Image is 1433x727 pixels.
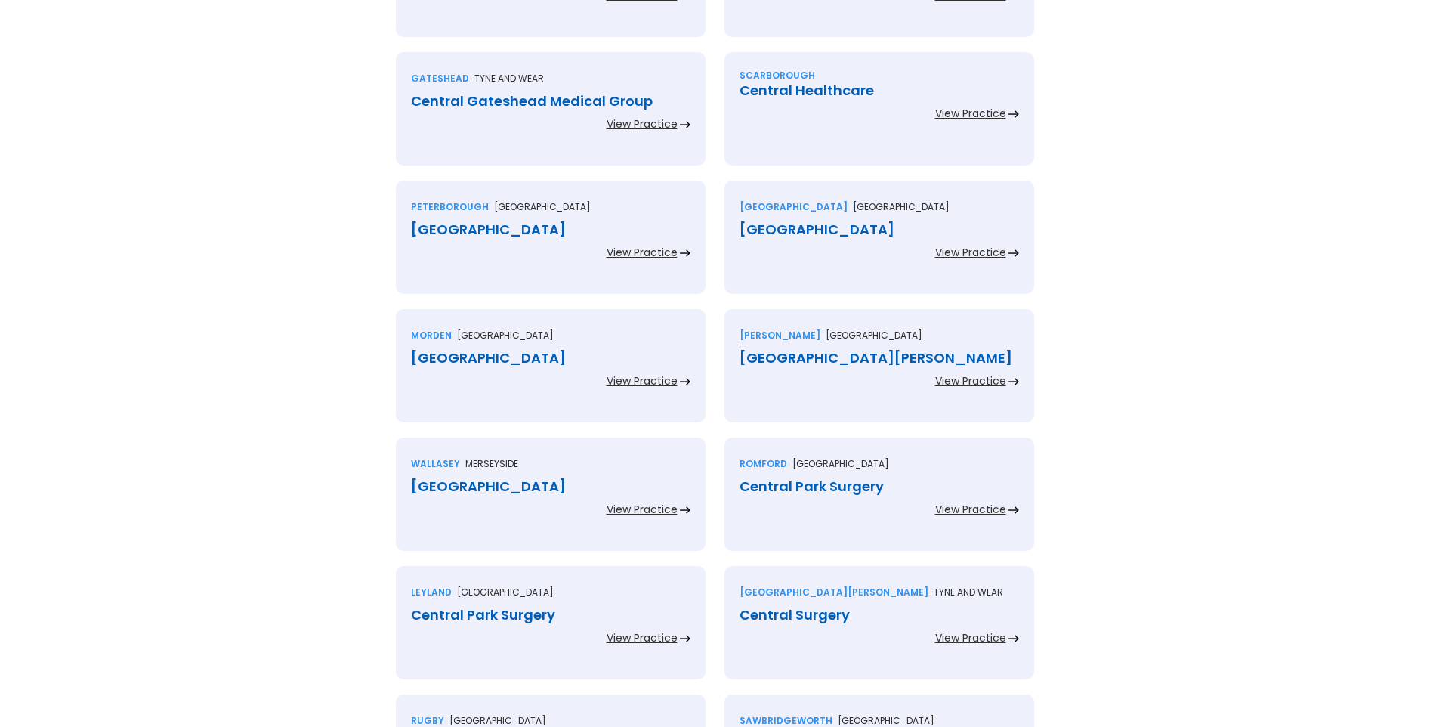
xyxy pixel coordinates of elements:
div: [GEOGRAPHIC_DATA] [740,222,1019,237]
p: [GEOGRAPHIC_DATA] [457,328,554,343]
p: [GEOGRAPHIC_DATA] [826,328,922,343]
div: Wallasey [411,456,460,472]
div: View Practice [935,373,1006,388]
div: Central Park Surgery [740,479,1019,494]
div: [GEOGRAPHIC_DATA] [411,479,690,494]
div: View Practice [607,373,678,388]
div: View Practice [607,116,678,131]
div: Scarborough [740,68,815,83]
div: View Practice [935,502,1006,517]
a: GatesheadTyne and wearCentral Gateshead Medical GroupView Practice [396,52,706,181]
div: Central Surgery [740,608,1019,623]
div: View Practice [607,630,678,645]
p: [GEOGRAPHIC_DATA] [457,585,554,600]
div: View Practice [607,245,678,260]
p: Merseyside [465,456,518,472]
div: Central Gateshead Medical Group [411,94,690,109]
a: WallaseyMerseyside[GEOGRAPHIC_DATA]View Practice [396,438,706,566]
p: Tyne and wear [934,585,1003,600]
a: ScarboroughCentral HealthcareView Practice [724,52,1034,181]
div: Leyland [411,585,452,600]
div: [GEOGRAPHIC_DATA][PERSON_NAME] [740,351,1019,366]
div: [GEOGRAPHIC_DATA] [411,351,690,366]
a: Romford[GEOGRAPHIC_DATA]Central Park SurgeryView Practice [724,438,1034,566]
p: [GEOGRAPHIC_DATA] [853,200,950,215]
div: View Practice [935,245,1006,260]
div: [PERSON_NAME] [740,328,820,343]
div: [GEOGRAPHIC_DATA] [740,200,848,215]
div: Romford [740,456,787,472]
p: [GEOGRAPHIC_DATA] [494,200,591,215]
div: Gateshead [411,71,469,86]
div: Morden [411,328,452,343]
div: Central Park Surgery [411,608,690,623]
div: Peterborough [411,200,489,215]
div: View Practice [935,106,1006,121]
div: Central Healthcare [740,83,1019,98]
a: Peterborough[GEOGRAPHIC_DATA][GEOGRAPHIC_DATA]View Practice [396,181,706,309]
div: [GEOGRAPHIC_DATA][PERSON_NAME] [740,585,928,600]
div: View Practice [607,502,678,517]
div: [GEOGRAPHIC_DATA] [411,222,690,237]
a: Morden[GEOGRAPHIC_DATA][GEOGRAPHIC_DATA]View Practice [396,309,706,438]
div: View Practice [935,630,1006,645]
a: [GEOGRAPHIC_DATA][GEOGRAPHIC_DATA][GEOGRAPHIC_DATA]View Practice [724,181,1034,309]
p: [GEOGRAPHIC_DATA] [792,456,889,472]
a: [GEOGRAPHIC_DATA][PERSON_NAME]Tyne and wearCentral SurgeryView Practice [724,566,1034,695]
p: Tyne and wear [474,71,544,86]
a: [PERSON_NAME][GEOGRAPHIC_DATA][GEOGRAPHIC_DATA][PERSON_NAME]View Practice [724,309,1034,438]
a: Leyland[GEOGRAPHIC_DATA]Central Park SurgeryView Practice [396,566,706,695]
